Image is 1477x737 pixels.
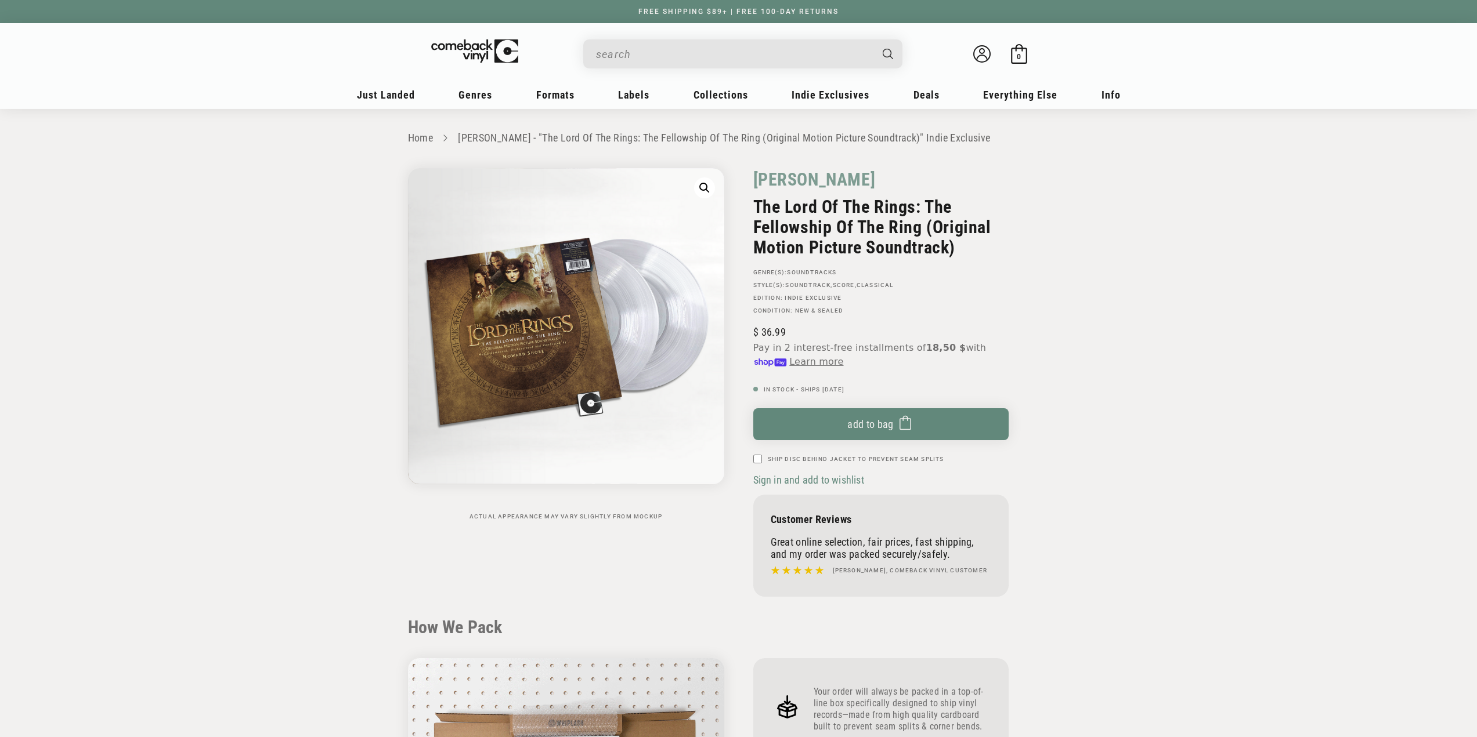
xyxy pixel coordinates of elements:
[753,408,1009,440] button: Add to bag
[785,295,842,301] a: Indie Exclusive
[785,282,830,288] a: Soundtrack
[833,282,855,288] a: Score
[771,563,824,578] img: star5.svg
[792,89,869,101] span: Indie Exclusives
[408,132,433,144] a: Home
[753,386,1009,393] p: In Stock - Ships [DATE]
[787,269,836,275] a: Soundtracks
[408,513,724,520] p: Actual appearance may vary slightly from mockup
[357,89,415,101] span: Just Landed
[833,566,988,575] h4: [PERSON_NAME], Comeback Vinyl customer
[771,513,991,525] p: Customer Reviews
[753,307,1009,314] p: Condition: New & Sealed
[694,89,748,101] span: Collections
[536,89,575,101] span: Formats
[753,474,864,486] span: Sign in and add to wishlist
[913,89,940,101] span: Deals
[458,132,990,144] a: [PERSON_NAME] - "The Lord Of The Rings: The Fellowship Of The Ring (Original Motion Picture Sound...
[753,168,876,191] a: [PERSON_NAME]
[1102,89,1121,101] span: Info
[1017,52,1021,61] span: 0
[583,39,902,68] div: Search
[627,8,850,16] a: FREE SHIPPING $89+ | FREE 100-DAY RETURNS
[771,690,804,724] img: Frame_4.png
[408,617,1070,638] h2: How We Pack
[753,295,1009,302] p: Edition:
[753,326,759,338] span: $
[768,455,944,463] label: Ship Disc Behind Jacket To Prevent Seam Splits
[596,42,871,66] input: search
[408,130,1070,147] nav: breadcrumbs
[753,197,1009,257] h2: The Lord Of The Rings: The Fellowship Of The Ring (Original Motion Picture Soundtrack)
[857,282,894,288] a: Classical
[771,536,991,560] p: Great online selection, fair prices, fast shipping, and my order was packed securely/safely.
[753,326,786,338] span: 36.99
[753,473,868,487] button: Sign in and add to wishlist
[618,89,649,101] span: Labels
[814,686,991,732] p: Your order will always be packed in a top-of-line box specifically designed to ship vinyl records...
[753,282,1009,289] p: STYLE(S): , ,
[983,89,1057,101] span: Everything Else
[872,39,904,68] button: Search
[847,418,894,430] span: Add to bag
[408,168,724,520] media-gallery: Gallery Viewer
[753,269,1009,276] p: GENRE(S):
[458,89,492,101] span: Genres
